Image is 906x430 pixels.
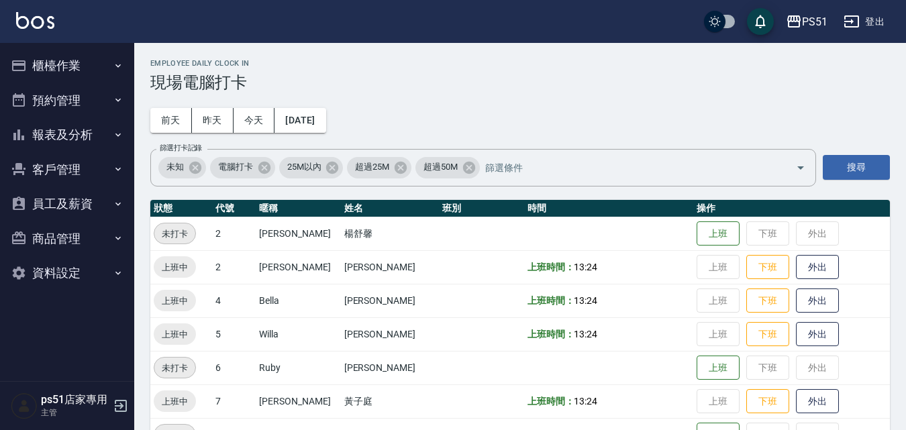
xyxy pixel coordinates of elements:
[482,156,772,179] input: 篩選條件
[256,284,340,317] td: Bella
[256,351,340,384] td: Ruby
[5,221,129,256] button: 商品管理
[150,200,212,217] th: 狀態
[212,351,256,384] td: 6
[341,284,440,317] td: [PERSON_NAME]
[693,200,890,217] th: 操作
[574,262,597,272] span: 13:24
[823,155,890,180] button: 搜尋
[154,327,196,341] span: 上班中
[746,255,789,280] button: 下班
[158,160,192,174] span: 未知
[415,157,480,178] div: 超過50M
[574,295,597,306] span: 13:24
[212,250,256,284] td: 2
[256,317,340,351] td: Willa
[154,260,196,274] span: 上班中
[347,160,397,174] span: 超過25M
[746,322,789,347] button: 下班
[5,152,129,187] button: 客戶管理
[838,9,890,34] button: 登出
[697,356,740,380] button: 上班
[574,329,597,339] span: 13:24
[150,108,192,133] button: 前天
[790,157,811,178] button: Open
[11,392,38,419] img: Person
[5,256,129,290] button: 資料設定
[210,157,275,178] div: 電腦打卡
[41,407,109,419] p: 主管
[154,227,195,241] span: 未打卡
[341,351,440,384] td: [PERSON_NAME]
[746,389,789,414] button: 下班
[527,295,574,306] b: 上班時間：
[796,322,839,347] button: 外出
[527,329,574,339] b: 上班時間：
[796,255,839,280] button: 外出
[747,8,774,35] button: save
[415,160,466,174] span: 超過50M
[158,157,206,178] div: 未知
[527,262,574,272] b: 上班時間：
[212,317,256,351] td: 5
[256,250,340,284] td: [PERSON_NAME]
[802,13,827,30] div: PS51
[5,83,129,118] button: 預約管理
[212,284,256,317] td: 4
[256,200,340,217] th: 暱稱
[781,8,833,36] button: PS51
[5,186,129,221] button: 員工及薪資
[796,389,839,414] button: 外出
[279,160,330,174] span: 25M以內
[341,217,440,250] td: 楊舒馨
[41,393,109,407] h5: ps51店家專用
[150,73,890,92] h3: 現場電腦打卡
[256,217,340,250] td: [PERSON_NAME]
[341,250,440,284] td: [PERSON_NAME]
[341,317,440,351] td: [PERSON_NAME]
[256,384,340,418] td: [PERSON_NAME]
[524,200,693,217] th: 時間
[212,200,256,217] th: 代號
[5,117,129,152] button: 報表及分析
[279,157,344,178] div: 25M以內
[234,108,275,133] button: 今天
[154,394,196,409] span: 上班中
[150,59,890,68] h2: Employee Daily Clock In
[154,361,195,375] span: 未打卡
[154,294,196,308] span: 上班中
[192,108,234,133] button: 昨天
[347,157,411,178] div: 超過25M
[210,160,261,174] span: 電腦打卡
[341,384,440,418] td: 黃子庭
[274,108,325,133] button: [DATE]
[16,12,54,29] img: Logo
[212,217,256,250] td: 2
[160,143,202,153] label: 篩選打卡記錄
[697,221,740,246] button: 上班
[527,396,574,407] b: 上班時間：
[5,48,129,83] button: 櫃檯作業
[439,200,523,217] th: 班別
[796,288,839,313] button: 外出
[574,396,597,407] span: 13:24
[746,288,789,313] button: 下班
[212,384,256,418] td: 7
[341,200,440,217] th: 姓名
